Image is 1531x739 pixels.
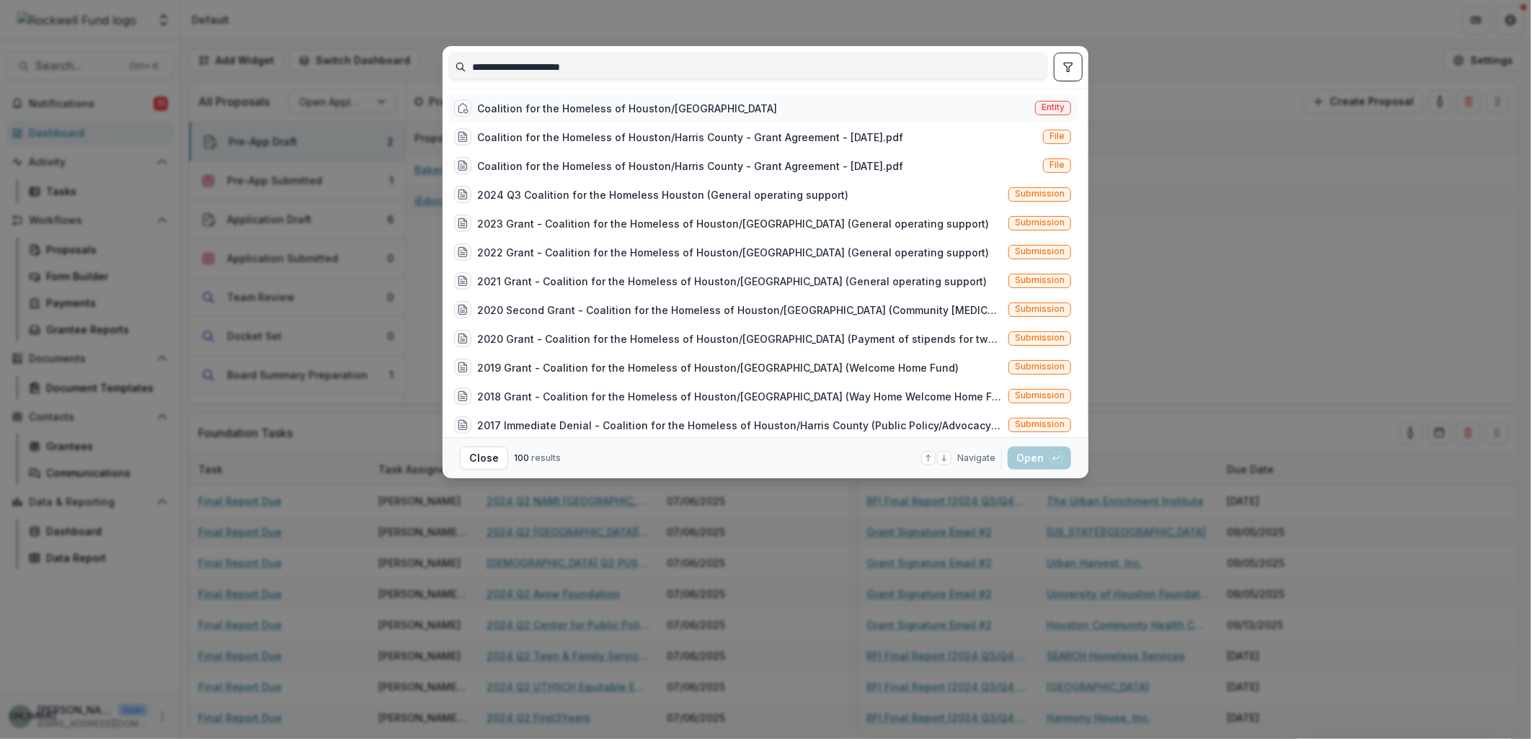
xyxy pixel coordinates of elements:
[1015,218,1065,228] span: Submission
[1049,131,1065,141] span: File
[460,447,508,470] button: Close
[477,245,989,260] div: 2022 Grant - Coalition for the Homeless of Houston/[GEOGRAPHIC_DATA] (General operating support)
[1049,160,1065,170] span: File
[477,303,1003,318] div: 2020 Second Grant - Coalition for the Homeless of Houston/[GEOGRAPHIC_DATA] (Community [MEDICAL_D...
[1015,362,1065,372] span: Submission
[1015,333,1065,343] span: Submission
[477,216,989,231] div: 2023 Grant - Coalition for the Homeless of Houston/[GEOGRAPHIC_DATA] (General operating support)
[477,360,959,375] div: 2019 Grant - Coalition for the Homeless of Houston/[GEOGRAPHIC_DATA] (Welcome Home Fund)
[477,331,1003,346] div: 2020 Grant - Coalition for the Homeless of Houston/[GEOGRAPHIC_DATA] (Payment of stipends for two...
[1015,246,1065,256] span: Submission
[477,101,777,116] div: Coalition for the Homeless of Houston/[GEOGRAPHIC_DATA]
[477,130,903,145] div: Coalition for the Homeless of Houston/Harris County - Grant Agreement - [DATE].pdf
[957,452,995,465] span: Navigate
[1015,419,1065,429] span: Submission
[1015,390,1065,400] span: Submission
[1015,275,1065,285] span: Submission
[1042,102,1065,112] span: Entity
[1015,189,1065,199] span: Submission
[514,452,529,463] span: 100
[477,389,1003,404] div: 2018 Grant - Coalition for the Homeless of Houston/[GEOGRAPHIC_DATA] (Way Home Welcome Home Fund)
[1008,447,1071,470] button: Open
[477,187,848,202] div: 2024 Q3 Coalition for the Homeless Houston (General operating support)
[477,158,903,174] div: Coalition for the Homeless of Houston/Harris County - Grant Agreement - [DATE].pdf
[1054,53,1083,81] button: toggle filters
[477,274,987,289] div: 2021 Grant - Coalition for the Homeless of Houston/[GEOGRAPHIC_DATA] (General operating support)
[477,418,1003,433] div: 2017 Immediate Denial - Coalition for the Homeless of Houston/Harris County (Public Policy/Advoca...
[531,452,561,463] span: results
[1015,304,1065,314] span: Submission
